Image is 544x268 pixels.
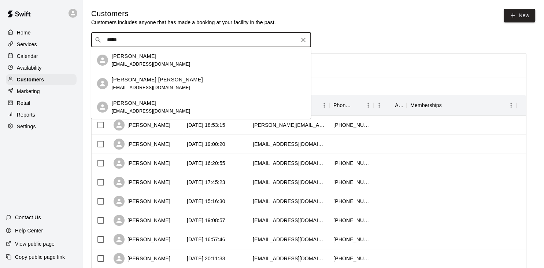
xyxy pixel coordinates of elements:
span: [EMAIL_ADDRESS][DOMAIN_NAME] [112,85,190,90]
div: Jackson Jones [97,78,108,89]
div: [PERSON_NAME] [114,158,170,169]
a: Reports [6,109,77,120]
button: Menu [374,100,385,111]
a: Home [6,27,77,38]
div: christymccullough5@gmail.com [253,217,326,224]
a: Services [6,39,77,50]
div: Age [374,95,407,115]
div: n.blair61389@gmail.com [253,198,326,205]
p: [PERSON_NAME] [112,52,156,60]
a: Settings [6,121,77,132]
button: Menu [363,100,374,111]
span: [EMAIL_ADDRESS][DOMAIN_NAME] [112,62,190,67]
div: [PERSON_NAME] [114,196,170,207]
div: Sophia Jones [97,102,108,113]
div: 2025-08-01 20:11:33 [187,255,225,262]
div: +14044233779 [333,179,370,186]
div: 2025-08-06 15:16:30 [187,198,225,205]
div: Search customers by name or email [91,33,311,47]
div: +16783491828 [333,236,370,243]
div: +17069517774 [333,121,370,129]
div: Phone Number [333,95,352,115]
div: [PERSON_NAME] [114,177,170,188]
div: 2025-08-11 19:00:20 [187,140,225,148]
p: Contact Us [15,214,41,221]
p: Availability [17,64,42,71]
div: +17622435940 [333,159,370,167]
div: [PERSON_NAME] [114,120,170,131]
button: Clear [298,35,308,45]
p: [PERSON_NAME] [PERSON_NAME] [112,76,203,84]
button: Menu [319,100,330,111]
div: +16788787149 [333,217,370,224]
div: Memberships [410,95,442,115]
div: chads10428@gmail.com [253,159,326,167]
div: 2025-08-10 16:20:55 [187,159,225,167]
div: 2025-08-04 19:08:57 [187,217,225,224]
p: Reports [17,111,35,118]
a: Retail [6,98,77,109]
div: +17703775678 [333,255,370,262]
button: Menu [506,100,517,111]
p: Help Center [15,227,43,234]
p: Settings [17,123,36,130]
h5: Customers [91,9,276,19]
p: Marketing [17,88,40,95]
div: Phone Number [330,95,374,115]
button: Sort [442,100,452,110]
div: [PERSON_NAME] [114,139,170,150]
div: Jennifer Jones [97,55,108,66]
div: Age [395,95,403,115]
span: [EMAIL_ADDRESS][DOMAIN_NAME] [112,109,190,114]
p: Services [17,41,37,48]
div: Memberships [407,95,517,115]
a: Customers [6,74,77,85]
p: [PERSON_NAME] [112,99,156,107]
a: Calendar [6,51,77,62]
div: abbeywitherspoon@gmail.com [253,255,326,262]
div: 2025-08-06 17:45:23 [187,179,225,186]
div: 2025-08-13 18:53:15 [187,121,225,129]
p: Home [17,29,31,36]
div: rgwillson@gmail.com [253,140,326,148]
button: Sort [385,100,395,110]
a: New [504,9,535,22]
p: Copy public page link [15,253,65,261]
button: Sort [352,100,363,110]
div: [PERSON_NAME] [114,234,170,245]
div: +17063511480 [333,198,370,205]
div: Email [249,95,330,115]
p: Retail [17,99,30,107]
div: 2025-08-04 16:57:46 [187,236,225,243]
div: thegregorys1300@yahoo.com [253,179,326,186]
a: Marketing [6,86,77,97]
div: haleysmom1228@gmail.com [253,236,326,243]
div: [PERSON_NAME] [114,215,170,226]
p: Calendar [17,52,38,60]
p: Customers [17,76,44,83]
a: Availability [6,62,77,73]
p: Customers includes anyone that has made a booking at your facility in the past. [91,19,276,26]
div: bennett.chanda@gmail.com [253,121,326,129]
div: [PERSON_NAME] [114,253,170,264]
p: View public page [15,240,55,247]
